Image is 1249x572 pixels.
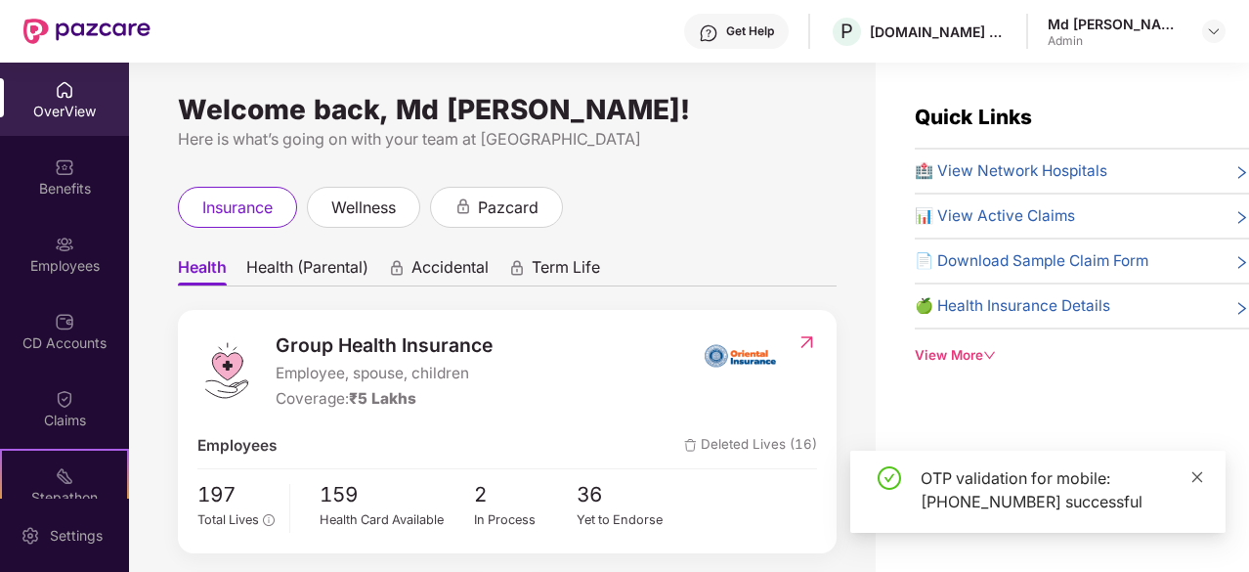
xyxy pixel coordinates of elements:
[915,159,1107,183] span: 🏥 View Network Hospitals
[44,526,108,546] div: Settings
[684,439,697,452] img: deleteIcon
[921,466,1202,513] div: OTP validation for mobile: [PHONE_NUMBER] successful
[983,349,996,362] span: down
[55,235,74,254] img: svg+xml;base64,PHN2ZyBpZD0iRW1wbG95ZWVzIiB4bWxucz0iaHR0cDovL3d3dy53My5vcmcvMjAwMC9zdmciIHdpZHRoPS...
[55,312,74,331] img: svg+xml;base64,PHN2ZyBpZD0iQ0RfQWNjb3VudHMiIGRhdGEtbmFtZT0iQ0QgQWNjb3VudHMiIHhtbG5zPSJodHRwOi8vd3...
[508,259,526,277] div: animation
[1048,15,1184,33] div: Md [PERSON_NAME]
[797,332,817,352] img: RedirectIcon
[532,257,600,286] span: Term Life
[2,488,127,507] div: Stepathon
[474,479,578,511] span: 2
[915,294,1110,318] span: 🍏 Health Insurance Details
[202,196,273,220] span: insurance
[178,102,837,117] div: Welcome back, Md [PERSON_NAME]!
[915,345,1249,366] div: View More
[55,466,74,486] img: svg+xml;base64,PHN2ZyB4bWxucz0iaHR0cDovL3d3dy53My5vcmcvMjAwMC9zdmciIHdpZHRoPSIyMSIgaGVpZ2h0PSIyMC...
[870,22,1007,41] div: [DOMAIN_NAME] PRIVATE LIMITED
[577,510,680,530] div: Yet to Endorse
[276,330,493,360] span: Group Health Insurance
[349,389,416,408] span: ₹5 Lakhs
[454,198,472,215] div: animation
[197,479,275,511] span: 197
[1048,33,1184,49] div: Admin
[878,466,901,490] span: check-circle
[21,526,40,546] img: svg+xml;base64,PHN2ZyBpZD0iU2V0dGluZy0yMHgyMCIgeG1sbnM9Imh0dHA6Ly93d3cudzMub3JnLzIwMDAvc3ZnIiB3aW...
[411,257,489,286] span: Accidental
[915,204,1075,228] span: 📊 View Active Claims
[478,196,538,220] span: pazcard
[726,23,774,39] div: Get Help
[23,19,151,44] img: New Pazcare Logo
[197,512,259,527] span: Total Lives
[178,257,227,286] span: Health
[320,479,474,511] span: 159
[320,510,474,530] div: Health Card Available
[331,196,396,220] span: wellness
[1206,23,1222,39] img: svg+xml;base64,PHN2ZyBpZD0iRHJvcGRvd24tMzJ4MzIiIHhtbG5zPSJodHRwOi8vd3d3LnczLm9yZy8yMDAwL3N2ZyIgd2...
[276,362,493,385] span: Employee, spouse, children
[263,514,274,525] span: info-circle
[55,389,74,409] img: svg+xml;base64,PHN2ZyBpZD0iQ2xhaW0iIHhtbG5zPSJodHRwOi8vd3d3LnczLm9yZy8yMDAwL3N2ZyIgd2lkdGg9IjIwIi...
[577,479,680,511] span: 36
[699,23,718,43] img: svg+xml;base64,PHN2ZyBpZD0iSGVscC0zMngzMiIgeG1sbnM9Imh0dHA6Ly93d3cudzMub3JnLzIwMDAvc3ZnIiB3aWR0aD...
[1234,298,1249,318] span: right
[915,249,1148,273] span: 📄 Download Sample Claim Form
[1234,253,1249,273] span: right
[197,341,256,400] img: logo
[55,80,74,100] img: svg+xml;base64,PHN2ZyBpZD0iSG9tZSIgeG1sbnM9Imh0dHA6Ly93d3cudzMub3JnLzIwMDAvc3ZnIiB3aWR0aD0iMjAiIG...
[246,257,368,286] span: Health (Parental)
[55,157,74,177] img: svg+xml;base64,PHN2ZyBpZD0iQmVuZWZpdHMiIHhtbG5zPSJodHRwOi8vd3d3LnczLm9yZy8yMDAwL3N2ZyIgd2lkdGg9Ij...
[474,510,578,530] div: In Process
[197,434,277,458] span: Employees
[1190,470,1204,484] span: close
[915,105,1032,129] span: Quick Links
[840,20,853,43] span: P
[388,259,406,277] div: animation
[276,387,493,411] div: Coverage:
[704,330,777,379] img: insurerIcon
[684,434,817,458] span: Deleted Lives (16)
[1234,163,1249,183] span: right
[1234,208,1249,228] span: right
[178,127,837,152] div: Here is what’s going on with your team at [GEOGRAPHIC_DATA]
